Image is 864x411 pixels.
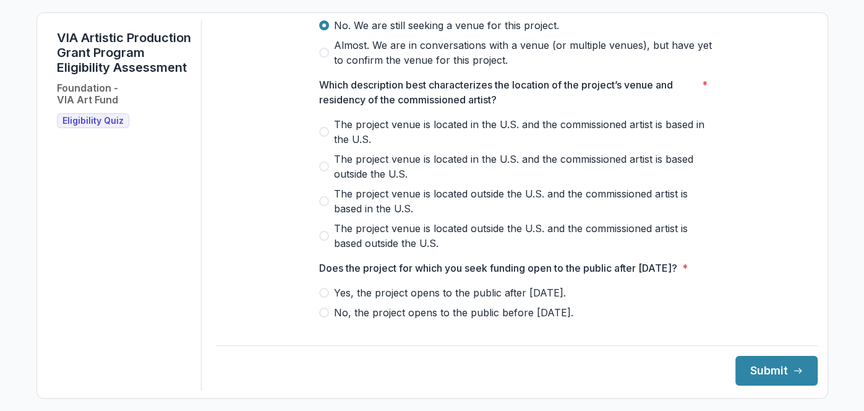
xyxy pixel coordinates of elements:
span: Eligibility Quiz [62,116,124,126]
span: Almost. We are in conversations with a venue (or multiple venues), but have yet to confirm the ve... [334,38,715,67]
button: Submit [735,356,818,386]
span: No, the project opens to the public before [DATE]. [334,305,573,320]
span: The project venue is located outside the U.S. and the commissioned artist is based in the U.S. [334,186,715,216]
span: The project venue is located outside the U.S. and the commissioned artist is based outside the U.S. [334,221,715,251]
span: No. We are still seeking a venue for this project. [334,18,559,33]
span: Yes, the project opens to the public after [DATE]. [334,285,566,300]
p: Does the project for which you seek funding open to the public after [DATE]? [319,261,677,275]
span: The project venue is located in the U.S. and the commissioned artist is based outside the U.S. [334,152,715,181]
span: The project venue is located in the U.S. and the commissioned artist is based in the U.S. [334,117,715,147]
h2: Foundation - VIA Art Fund [57,82,118,106]
h1: VIA Artistic Production Grant Program Eligibility Assessment [57,30,191,75]
p: Which description best characterizes the location of the project’s venue and residency of the com... [319,77,697,107]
